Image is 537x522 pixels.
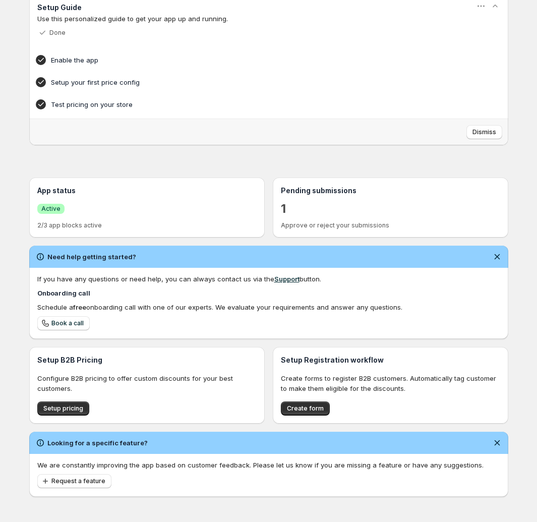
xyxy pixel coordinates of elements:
h3: App status [37,186,257,196]
h3: Setup Registration workflow [281,355,500,365]
h2: Looking for a specific feature? [47,438,148,448]
div: If you have any questions or need help, you can always contact us via the button. [37,274,500,284]
span: Book a call [51,319,84,327]
span: Setup pricing [43,404,83,413]
b: free [73,303,86,311]
h4: Onboarding call [37,288,500,298]
p: Create forms to register B2B customers. Automatically tag customer to make them eligible for the ... [281,373,500,393]
h4: Test pricing on your store [51,99,455,109]
a: Book a call [37,316,90,330]
span: Active [41,205,61,213]
button: Dismiss [466,125,502,139]
button: Setup pricing [37,401,89,416]
a: SuccessActive [37,203,65,214]
p: Approve or reject your submissions [281,221,500,229]
div: Schedule a onboarding call with one of our experts. We evaluate your requirements and answer any ... [37,302,500,312]
p: 2/3 app blocks active [37,221,257,229]
a: Support [274,275,300,283]
button: Request a feature [37,474,111,488]
button: Create form [281,401,330,416]
p: Configure B2B pricing to offer custom discounts for your best customers. [37,373,257,393]
h3: Setup Guide [37,3,82,13]
h4: Enable the app [51,55,455,65]
p: We are constantly improving the app based on customer feedback. Please let us know if you are mis... [37,460,500,470]
h4: Setup your first price config [51,77,455,87]
h3: Pending submissions [281,186,500,196]
span: Create form [287,404,324,413]
button: Dismiss notification [490,250,504,264]
p: Done [49,29,66,37]
a: 1 [281,201,286,217]
h3: Setup B2B Pricing [37,355,257,365]
p: Use this personalized guide to get your app up and running. [37,14,500,24]
span: Dismiss [472,128,496,136]
button: Dismiss notification [490,436,504,450]
h2: Need help getting started? [47,252,136,262]
span: Request a feature [51,477,105,485]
